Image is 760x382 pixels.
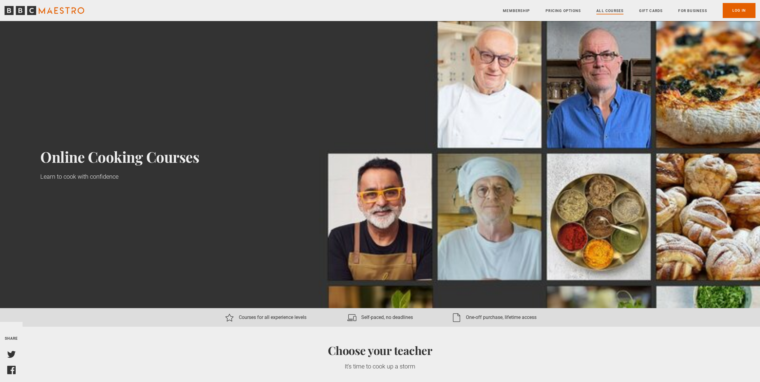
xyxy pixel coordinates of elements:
a: Membership [503,8,530,14]
span: Share [5,336,18,341]
p: One-off purchase, lifetime access [466,314,537,321]
p: Learn to cook with confidence [40,172,118,181]
a: Pricing Options [546,8,581,14]
a: Log In [723,3,755,18]
div: It's time to cook up a storm [263,362,497,371]
h2: Choose your teacher [263,344,497,357]
p: Self-paced, no deadlines [361,314,413,321]
a: All Courses [596,8,623,14]
nav: Primary [503,3,755,18]
a: For business [678,8,707,14]
p: Courses for all experience levels [239,314,306,321]
svg: BBC Maestro [5,6,84,15]
h1: Online Cooking Courses [40,148,223,165]
a: Gift Cards [639,8,663,14]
